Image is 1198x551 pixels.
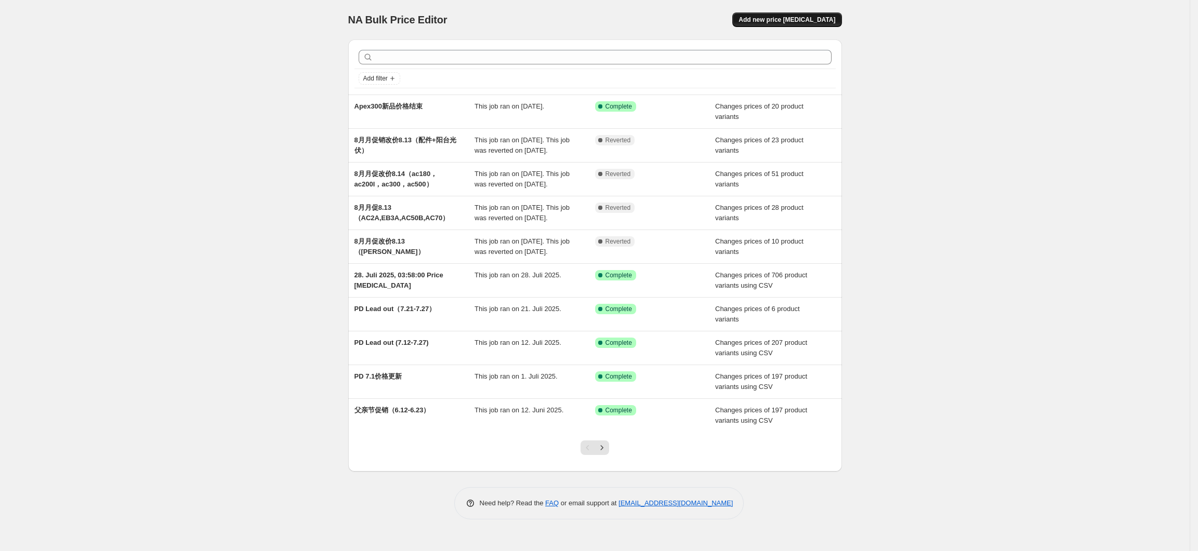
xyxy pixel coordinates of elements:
[475,372,558,380] span: This job ran on 1. Juli 2025.
[715,372,807,391] span: Changes prices of 197 product variants using CSV
[605,339,632,347] span: Complete
[354,237,425,256] span: 8月月促改价8.13（[PERSON_NAME]）
[475,271,561,279] span: This job ran on 28. Juli 2025.
[715,170,804,188] span: Changes prices of 51 product variants
[363,74,388,83] span: Add filter
[475,406,563,414] span: This job ran on 12. Juni 2025.
[605,237,631,246] span: Reverted
[475,102,544,110] span: This job ran on [DATE].
[359,72,400,85] button: Add filter
[605,372,632,381] span: Complete
[605,406,632,414] span: Complete
[715,237,804,256] span: Changes prices of 10 product variants
[475,204,570,222] span: This job ran on [DATE]. This job was reverted on [DATE].
[605,271,632,279] span: Complete
[595,440,609,455] button: Next
[618,499,733,507] a: [EMAIL_ADDRESS][DOMAIN_NAME]
[475,339,561,346] span: This job ran on 12. Juli 2025.
[715,136,804,154] span: Changes prices of 23 product variants
[354,305,436,313] span: PD Lead out（7.21-7.27）
[605,136,631,144] span: Reverted
[715,102,804,120] span: Changes prices of 20 product variants
[354,204,450,222] span: 8月月促8.13（AC2A,EB3A,AC50B,AC70）
[354,170,438,188] span: 8月月促改价8.14（ac180，ac200l，ac300，ac500）
[581,440,609,455] nav: Pagination
[480,499,546,507] span: Need help? Read the
[475,237,570,256] span: This job ran on [DATE]. This job was reverted on [DATE].
[559,499,618,507] span: or email support at
[475,136,570,154] span: This job ran on [DATE]. This job was reverted on [DATE].
[605,170,631,178] span: Reverted
[354,136,456,154] span: 8月月促销改价8.13（配件+阳台光伏）
[354,271,443,289] span: 28. Juli 2025, 03:58:00 Price [MEDICAL_DATA]
[732,12,841,27] button: Add new price [MEDICAL_DATA]
[354,102,423,110] span: Apex300新品价格结束
[605,204,631,212] span: Reverted
[354,372,402,380] span: PD 7.1价格更新
[715,406,807,424] span: Changes prices of 197 product variants using CSV
[605,305,632,313] span: Complete
[545,499,559,507] a: FAQ
[348,14,447,25] span: NA Bulk Price Editor
[715,339,807,357] span: Changes prices of 207 product variants using CSV
[354,406,430,414] span: 父亲节促销（6.12-6.23）
[475,170,570,188] span: This job ran on [DATE]. This job was reverted on [DATE].
[715,204,804,222] span: Changes prices of 28 product variants
[354,339,429,346] span: PD Lead out (7.12-7.27)
[715,271,807,289] span: Changes prices of 706 product variants using CSV
[715,305,800,323] span: Changes prices of 6 product variants
[475,305,561,313] span: This job ran on 21. Juli 2025.
[739,16,835,24] span: Add new price [MEDICAL_DATA]
[605,102,632,111] span: Complete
